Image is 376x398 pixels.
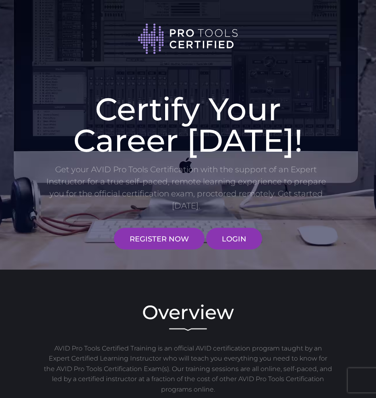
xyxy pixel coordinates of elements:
[43,303,333,322] h2: Overview
[206,228,262,250] a: LOGIN
[43,343,333,395] p: AVID Pro Tools Certified Training is an official AVID certification program taught by an Expert C...
[138,23,238,55] img: Pro Tools Certified logo
[114,228,205,250] a: REGISTER NOW
[43,93,333,156] h1: Certify Your Career [DATE]!
[169,328,207,331] img: decorative line
[43,163,329,212] p: Get your AVID Pro Tools Certification with the support of an Expert Instructor for a true self-pa...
